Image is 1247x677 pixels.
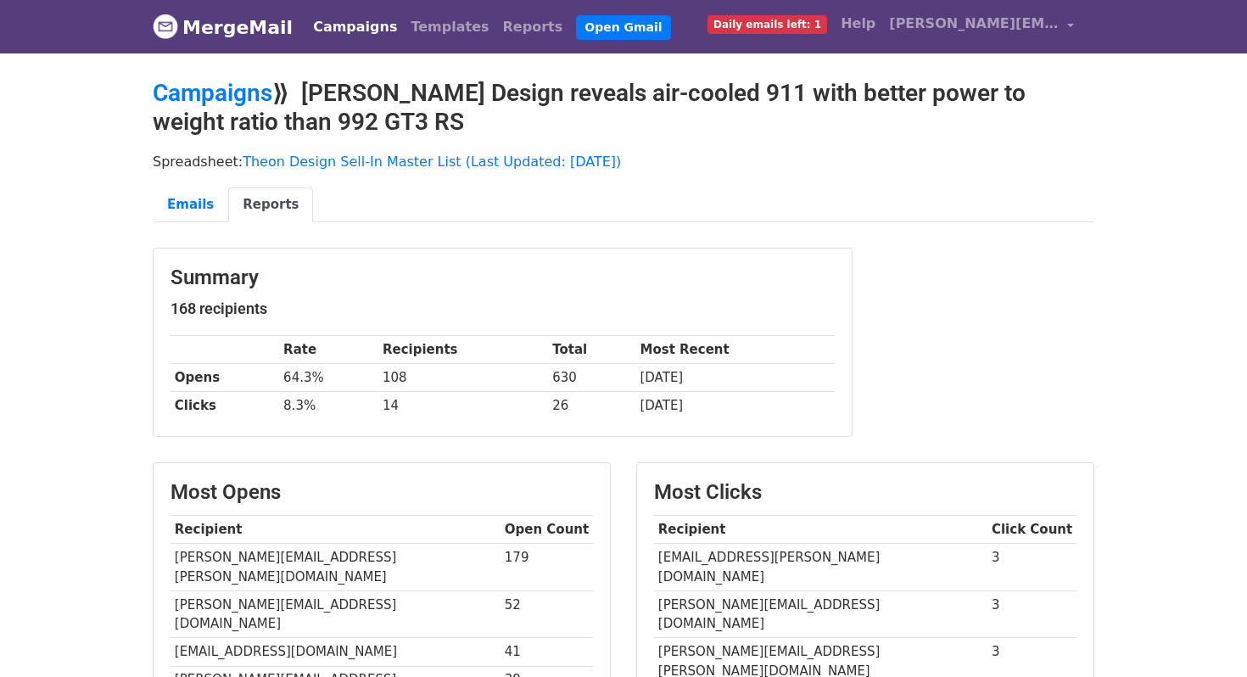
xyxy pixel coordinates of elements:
th: Opens [171,364,279,392]
th: Clicks [171,392,279,420]
h5: 168 recipients [171,299,835,318]
a: Emails [153,187,228,222]
a: [PERSON_NAME][EMAIL_ADDRESS][DOMAIN_NAME] [882,7,1081,47]
a: Campaigns [306,10,404,44]
a: Daily emails left: 1 [701,7,834,41]
h3: Most Opens [171,480,593,505]
a: Open Gmail [576,15,670,40]
h2: ⟫ [PERSON_NAME] Design reveals air-cooled 911 with better power to weight ratio than 992 GT3 RS [153,79,1094,136]
a: Templates [404,10,495,44]
td: 8.3% [279,392,378,420]
span: Daily emails left: 1 [707,15,827,34]
td: 3 [987,590,1076,638]
th: Open Count [500,516,593,544]
h3: Most Clicks [654,480,1076,505]
th: Recipient [654,516,987,544]
td: 3 [987,544,1076,591]
td: [DATE] [636,364,835,392]
td: 41 [500,638,593,666]
th: Most Recent [636,336,835,364]
td: [DATE] [636,392,835,420]
td: [PERSON_NAME][EMAIL_ADDRESS][PERSON_NAME][DOMAIN_NAME] [171,544,500,591]
td: [EMAIL_ADDRESS][PERSON_NAME][DOMAIN_NAME] [654,544,987,591]
td: [EMAIL_ADDRESS][DOMAIN_NAME] [171,638,500,666]
a: Theon Design Sell-In Master List (Last Updated: [DATE]) [243,154,621,170]
p: Spreadsheet: [153,153,1094,171]
th: Recipients [378,336,548,364]
td: 52 [500,590,593,638]
td: 108 [378,364,548,392]
th: Click Count [987,516,1076,544]
a: Help [834,7,882,41]
td: 26 [548,392,635,420]
th: Rate [279,336,378,364]
td: [PERSON_NAME][EMAIL_ADDRESS][DOMAIN_NAME] [171,590,500,638]
td: 64.3% [279,364,378,392]
td: [PERSON_NAME][EMAIL_ADDRESS][DOMAIN_NAME] [654,590,987,638]
a: Reports [496,10,570,44]
a: MergeMail [153,9,293,45]
th: Recipient [171,516,500,544]
a: Reports [228,187,313,222]
h3: Summary [171,266,835,290]
img: MergeMail logo [153,14,178,39]
td: 630 [548,364,635,392]
span: [PERSON_NAME][EMAIL_ADDRESS][DOMAIN_NAME] [889,14,1059,34]
td: 179 [500,544,593,591]
td: 14 [378,392,548,420]
a: Campaigns [153,79,272,107]
th: Total [548,336,635,364]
